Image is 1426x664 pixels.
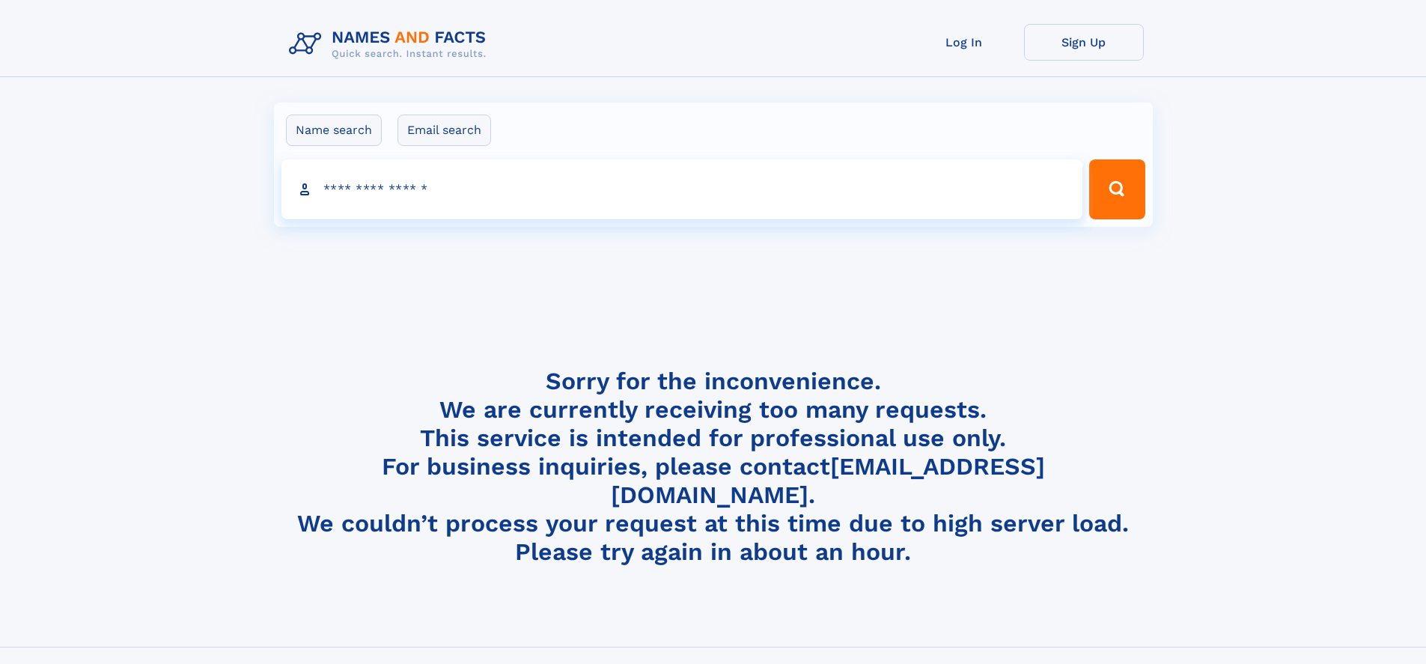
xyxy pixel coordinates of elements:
[904,24,1024,61] a: Log In
[283,367,1144,567] h4: Sorry for the inconvenience. We are currently receiving too many requests. This service is intend...
[1024,24,1144,61] a: Sign Up
[1089,159,1145,219] button: Search Button
[286,115,382,146] label: Name search
[283,24,499,64] img: Logo Names and Facts
[611,452,1045,509] a: [EMAIL_ADDRESS][DOMAIN_NAME]
[397,115,491,146] label: Email search
[281,159,1083,219] input: search input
